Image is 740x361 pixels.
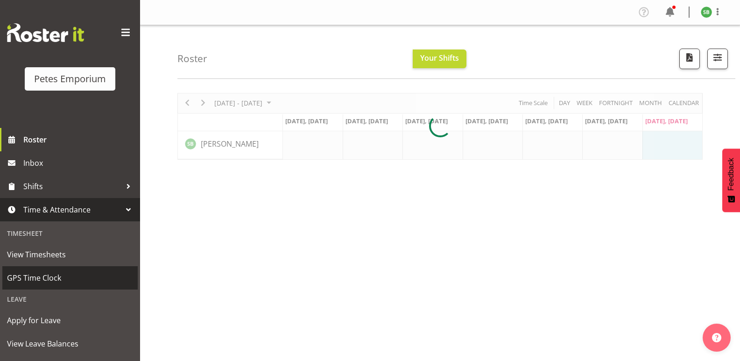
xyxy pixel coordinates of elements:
[712,333,721,342] img: help-xxl-2.png
[23,156,135,170] span: Inbox
[2,332,138,355] a: View Leave Balances
[679,49,700,69] button: Download a PDF of the roster according to the set date range.
[177,53,207,64] h4: Roster
[722,149,740,212] button: Feedback - Show survey
[7,271,133,285] span: GPS Time Clock
[2,243,138,266] a: View Timesheets
[7,23,84,42] img: Rosterit website logo
[420,53,459,63] span: Your Shifts
[7,313,133,327] span: Apply for Leave
[7,248,133,262] span: View Timesheets
[701,7,712,18] img: stephanie-burden9828.jpg
[707,49,728,69] button: Filter Shifts
[7,337,133,351] span: View Leave Balances
[727,158,735,191] span: Feedback
[23,179,121,193] span: Shifts
[413,50,466,68] button: Your Shifts
[23,133,135,147] span: Roster
[2,309,138,332] a: Apply for Leave
[2,266,138,290] a: GPS Time Clock
[23,203,121,217] span: Time & Attendance
[2,290,138,309] div: Leave
[34,72,106,86] div: Petes Emporium
[2,224,138,243] div: Timesheet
